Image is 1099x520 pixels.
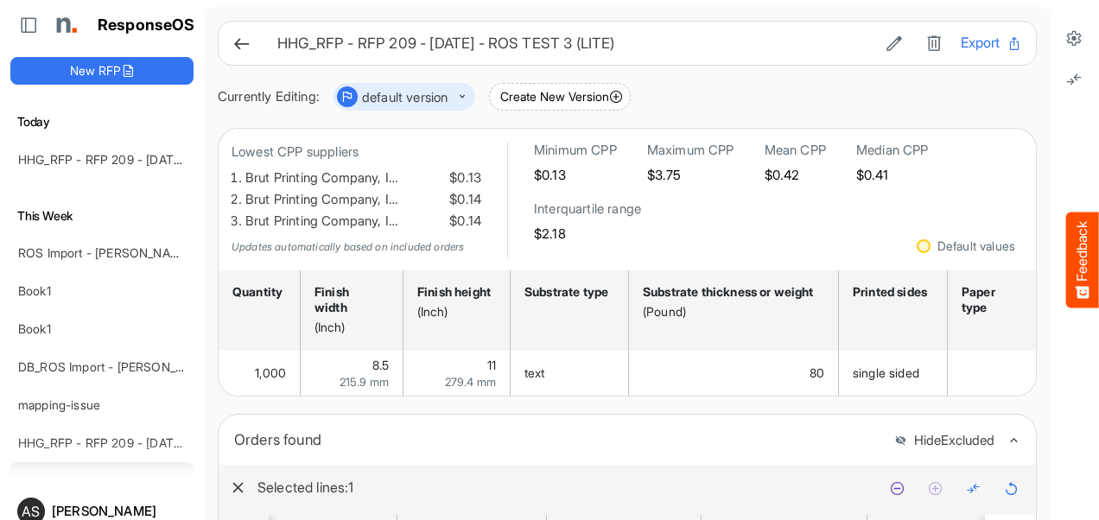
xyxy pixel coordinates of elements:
[446,168,481,189] span: $0.13
[445,375,496,389] span: 279.4 mm
[245,168,481,189] li: Brut Printing Company, I…
[417,304,491,320] div: (Inch)
[314,284,384,315] div: Finish width
[98,16,195,35] h1: ResponseOS
[18,283,51,298] a: Book1
[629,351,839,396] td: 80 is template cell Column Header httpsnorthellcomontologiesmapping-rulesmaterialhasmaterialthick...
[839,351,948,396] td: single sided is template cell Column Header httpsnorthellcomontologiesmapping-rulesmanufacturingh...
[314,320,384,335] div: (Inch)
[232,240,464,253] em: Updates automatically based on included orders
[1066,212,1099,308] button: Feedback
[524,365,545,380] span: text
[277,36,867,51] h6: HHG_RFP - RFP 209 - [DATE] - ROS TEST 3 (LITE)
[853,365,919,380] span: single sided
[643,304,819,320] div: (Pound)
[961,32,1022,54] button: Export
[446,189,481,211] span: $0.14
[937,240,1015,252] div: Default values
[255,365,286,380] span: 1,000
[18,359,263,374] a: DB_ROS Import - [PERSON_NAME] - ROS 4
[234,428,881,452] div: Orders found
[856,168,929,182] h5: $0.41
[534,142,617,159] h6: Minimum CPP
[765,142,826,159] h6: Mean CPP
[856,142,929,159] h6: Median CPP
[511,351,629,396] td: text is template cell Column Header httpsnorthellcomontologiesmapping-rulesmaterialhassubstratema...
[647,168,734,182] h5: $3.75
[18,397,100,412] a: mapping-issue
[232,284,281,300] div: Quantity
[10,57,194,85] button: New RFP
[245,211,481,232] li: Brut Printing Company, I…
[534,226,641,241] h5: $2.18
[18,435,302,450] a: HHG_RFP - RFP 209 - [DATE] - ROS TEST 3 (LITE)
[487,358,496,372] span: 11
[22,504,40,518] span: AS
[52,504,187,517] div: [PERSON_NAME]
[962,284,1023,315] div: Paper type
[853,284,928,300] div: Printed sides
[340,375,389,389] span: 215.9 mm
[301,351,403,396] td: 8.5 is template cell Column Header httpsnorthellcomontologiesmapping-rulesmeasurementhasfinishsiz...
[534,168,617,182] h5: $0.13
[948,351,1043,396] td: is template cell Column Header httpsnorthellcomontologiesmapping-rulesmaterialhaspapertype
[489,83,631,111] button: Create New Version
[18,321,51,336] a: Book1
[10,112,194,131] h6: Today
[765,168,826,182] h5: $0.42
[48,8,82,42] img: Northell
[647,142,734,159] h6: Maximum CPP
[643,284,819,300] div: Substrate thickness or weight
[894,434,994,448] button: HideExcluded
[403,351,511,396] td: 11 is template cell Column Header httpsnorthellcomontologiesmapping-rulesmeasurementhasfinishsize...
[810,365,824,380] span: 80
[18,245,269,260] a: ROS Import - [PERSON_NAME] - Final (short)
[881,32,907,54] button: Edit
[18,152,302,167] a: HHG_RFP - RFP 209 - [DATE] - ROS TEST 3 (LITE)
[417,284,491,300] div: Finish height
[218,86,320,108] div: Currently Editing:
[245,189,481,211] li: Brut Printing Company, I…
[921,32,947,54] button: Delete
[524,284,609,300] div: Substrate type
[372,358,389,372] span: 8.5
[10,206,194,225] h6: This Week
[446,211,481,232] span: $0.14
[257,476,872,498] h6: Selected lines: 1
[232,142,481,163] p: Lowest CPP suppliers
[219,351,301,396] td: 1000 is template cell Column Header httpsnorthellcomontologiesmapping-rulesorderhasquantity
[534,200,641,218] h6: Interquartile range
